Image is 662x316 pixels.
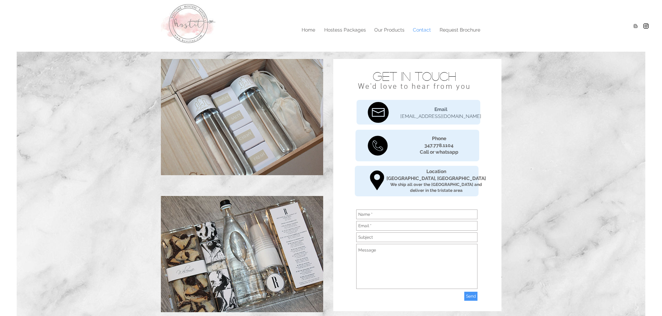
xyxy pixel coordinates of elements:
button: Send [464,292,477,301]
p: Hostess Packages [321,25,369,35]
span: Call or whatsapp [420,149,458,155]
ul: Social Bar [632,23,649,29]
span: We'd love to hear from you [358,82,471,92]
p: Our Products [371,25,408,35]
p: Home [298,25,319,35]
a: Request Brochure [435,25,485,35]
span: GET IN TOUCH [373,70,456,82]
input: Name * [356,210,477,219]
span: We ship all over the [GEOGRAPHIC_DATA] and [390,182,482,187]
img: IMG_8013.JPG [161,59,323,175]
span: Send [466,293,476,299]
span: [GEOGRAPHIC_DATA], [GEOGRAPHIC_DATA] [386,176,486,181]
a: Hostess Packages [320,25,370,35]
p: Contact [409,25,434,35]
a: Home [297,25,320,35]
span: Phone [432,136,446,141]
img: Blogger [632,23,639,29]
nav: Site [193,25,485,35]
a: Our Products [370,25,408,35]
img: Hostitny [643,23,649,29]
span: 347.778.1104 [424,143,453,148]
span: deliver in the tristate area [410,188,463,193]
input: Subject [356,232,477,242]
input: Email * [356,221,477,231]
img: Hostess Tray [161,196,323,312]
span: Location [426,169,446,174]
a: Contact [408,25,435,35]
p: Request Brochure [436,25,484,35]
